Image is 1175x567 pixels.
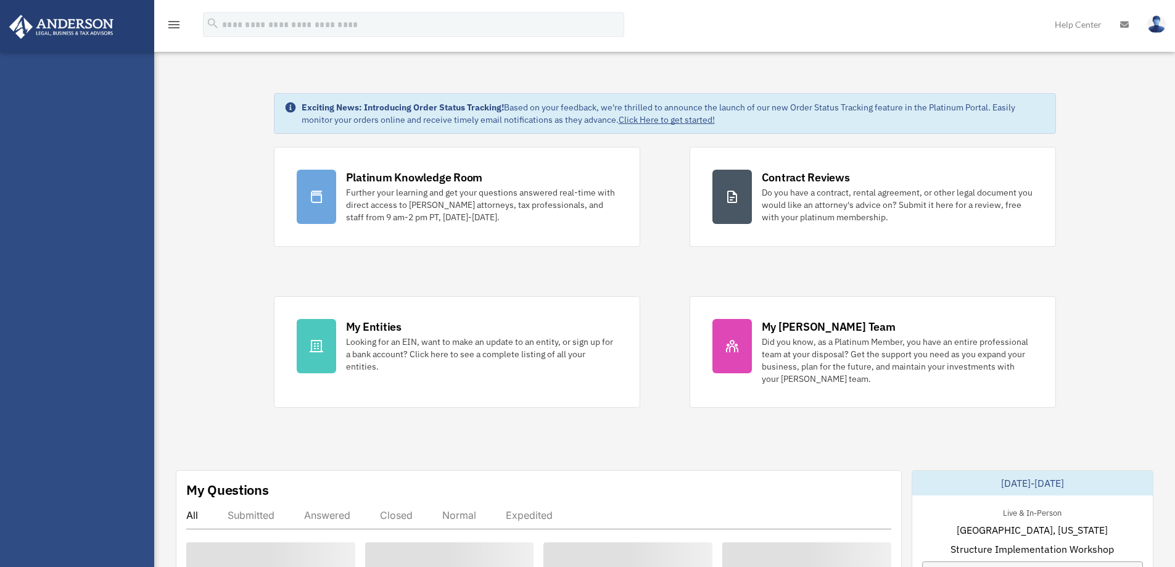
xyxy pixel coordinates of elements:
div: My Questions [186,481,269,499]
a: My [PERSON_NAME] Team Did you know, as a Platinum Member, you have an entire professional team at... [690,296,1056,408]
div: My [PERSON_NAME] Team [762,319,896,334]
div: Platinum Knowledge Room [346,170,483,185]
img: User Pic [1147,15,1166,33]
div: Submitted [228,509,274,521]
div: Live & In-Person [993,505,1071,518]
a: Platinum Knowledge Room Further your learning and get your questions answered real-time with dire... [274,147,640,247]
div: Closed [380,509,413,521]
i: menu [167,17,181,32]
div: Normal [442,509,476,521]
div: Do you have a contract, rental agreement, or other legal document you would like an attorney's ad... [762,186,1033,223]
div: My Entities [346,319,402,334]
a: menu [167,22,181,32]
div: Expedited [506,509,553,521]
div: Further your learning and get your questions answered real-time with direct access to [PERSON_NAM... [346,186,617,223]
span: [GEOGRAPHIC_DATA], [US_STATE] [957,523,1108,537]
strong: Exciting News: Introducing Order Status Tracking! [302,102,504,113]
i: search [206,17,220,30]
div: Based on your feedback, we're thrilled to announce the launch of our new Order Status Tracking fe... [302,101,1045,126]
a: Click Here to get started! [619,114,715,125]
div: Answered [304,509,350,521]
div: Did you know, as a Platinum Member, you have an entire professional team at your disposal? Get th... [762,336,1033,385]
span: Structure Implementation Workshop [950,542,1114,557]
div: All [186,509,198,521]
div: Contract Reviews [762,170,850,185]
a: My Entities Looking for an EIN, want to make an update to an entity, or sign up for a bank accoun... [274,296,640,408]
img: Anderson Advisors Platinum Portal [6,15,117,39]
div: Looking for an EIN, want to make an update to an entity, or sign up for a bank account? Click her... [346,336,617,373]
div: [DATE]-[DATE] [912,471,1153,495]
a: Contract Reviews Do you have a contract, rental agreement, or other legal document you would like... [690,147,1056,247]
